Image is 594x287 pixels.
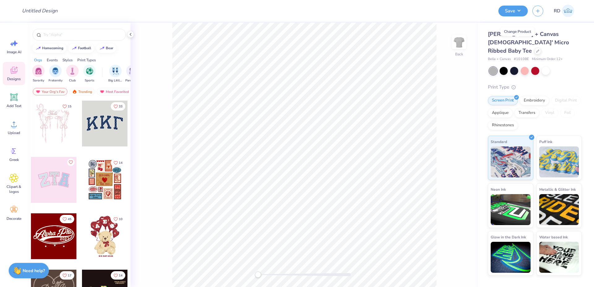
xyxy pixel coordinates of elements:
div: Trending [69,88,95,95]
input: Untitled Design [17,5,62,17]
img: Sorority Image [35,67,42,75]
img: most_fav.gif [36,89,41,94]
span: Clipart & logos [4,184,24,194]
button: filter button [32,65,45,83]
img: Big Little Reveal Image [112,67,119,75]
img: trend_line.gif [72,46,77,50]
button: homecoming [32,44,66,53]
div: Vinyl [541,108,558,118]
span: Parent's Weekend [125,78,140,83]
div: Back [455,51,463,57]
div: homecoming [42,46,63,50]
button: Like [67,159,75,166]
input: Try "Alpha" [43,32,122,38]
span: Water based Ink [539,234,568,240]
div: Foil [560,108,575,118]
span: [PERSON_NAME] + Canvas [DEMOGRAPHIC_DATA]' Micro Ribbed Baby Tee [488,30,569,54]
div: Orgs [34,57,42,63]
div: Embroidery [520,96,549,105]
div: filter for Sorority [32,65,45,83]
span: 10 [119,218,123,221]
div: filter for Big Little Reveal [108,65,123,83]
img: most_fav.gif [100,89,105,94]
button: Like [60,271,74,280]
div: Transfers [514,108,539,118]
span: Sports [85,78,94,83]
div: Styles [62,57,73,63]
div: Your Org's Fav [33,88,67,95]
span: Image AI [7,50,21,54]
img: Standard [491,146,531,177]
div: Applique [488,108,513,118]
span: Club [69,78,76,83]
img: Fraternity Image [52,67,59,75]
span: 15 [68,105,71,108]
img: Sports Image [86,67,93,75]
img: Neon Ink [491,194,531,225]
span: Big Little Reveal [108,78,123,83]
span: Neon Ink [491,186,506,193]
button: Like [60,215,74,223]
span: Sorority [33,78,44,83]
span: Upload [8,130,20,135]
button: Like [111,102,125,111]
a: RD [551,5,577,17]
span: Standard [491,138,507,145]
img: Metallic & Glitter Ink [539,194,579,225]
span: Add Text [6,103,21,108]
img: Club Image [69,67,76,75]
span: Greek [9,157,19,162]
div: Events [47,57,58,63]
span: 17 [68,274,71,277]
div: Accessibility label [255,272,261,278]
div: football [78,46,91,50]
img: Back [453,36,465,48]
span: Decorate [6,216,21,221]
div: Change Product [501,27,534,36]
button: Like [60,102,74,111]
img: trending.gif [72,89,77,94]
button: filter button [108,65,123,83]
button: Like [111,271,125,280]
div: filter for Club [66,65,79,83]
button: Save [498,6,528,16]
span: Metallic & Glitter Ink [539,186,576,193]
button: football [68,44,94,53]
span: Bella + Canvas [488,57,511,62]
span: Fraternity [49,78,62,83]
div: Print Types [77,57,96,63]
button: filter button [83,65,96,83]
strong: Need help? [23,268,45,274]
button: filter button [49,65,62,83]
span: Glow in the Dark Ink [491,234,526,240]
span: 45 [68,218,71,221]
span: Minimum Order: 12 + [532,57,563,62]
span: # 1010BE [514,57,529,62]
span: Designs [7,76,21,81]
img: Water based Ink [539,242,579,273]
div: filter for Parent's Weekend [125,65,140,83]
button: filter button [125,65,140,83]
span: RD [554,7,560,15]
img: trend_line.gif [36,46,41,50]
div: Most Favorited [97,88,132,95]
span: Puff Ink [539,138,552,145]
button: filter button [66,65,79,83]
img: trend_line.gif [100,46,105,50]
span: 33 [119,105,123,108]
span: 14 [119,161,123,164]
div: filter for Fraternity [49,65,62,83]
button: Like [111,159,125,167]
img: Puff Ink [539,146,579,177]
div: Rhinestones [488,121,518,130]
img: Rommel Del Rosario [562,5,574,17]
div: filter for Sports [83,65,96,83]
div: Digital Print [551,96,581,105]
img: Glow in the Dark Ink [491,242,531,273]
div: Print Type [488,84,582,91]
span: 14 [119,274,123,277]
div: bear [106,46,113,50]
img: Parent's Weekend Image [129,67,136,75]
button: Like [111,215,125,223]
div: Screen Print [488,96,518,105]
